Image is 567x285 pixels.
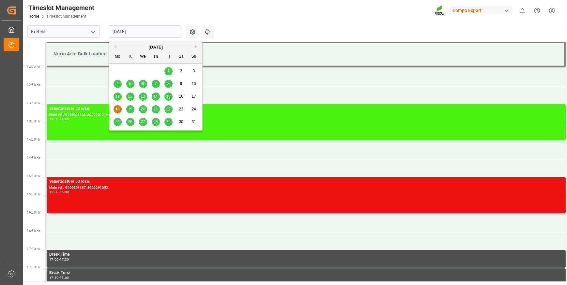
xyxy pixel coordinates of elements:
[166,94,170,99] span: 15
[60,118,69,121] div: 14:00
[153,120,158,124] span: 28
[164,118,173,126] div: Choose Friday, August 29th, 2025
[109,25,181,38] input: DD.MM.YYYY
[27,247,40,251] span: 17:00 Hr
[167,69,170,73] span: 1
[192,120,196,124] span: 31
[530,3,544,18] button: Help Center
[28,14,39,19] a: Home
[193,69,195,73] span: 3
[109,44,202,50] div: [DATE]
[164,105,173,113] div: Choose Friday, August 22nd, 2025
[27,138,40,141] span: 14:00 Hr
[139,93,147,101] div: Choose Wednesday, August 13th, 2025
[155,81,157,86] span: 7
[27,25,100,38] input: Type to search/select
[114,93,122,101] div: Choose Monday, August 11th, 2025
[152,53,160,61] div: Th
[179,107,183,111] span: 23
[177,67,185,75] div: Choose Saturday, August 2nd, 2025
[152,80,160,88] div: Choose Thursday, August 7th, 2025
[128,94,132,99] span: 12
[177,118,185,126] div: Choose Saturday, August 30th, 2025
[27,83,40,87] span: 12:30 Hr
[192,107,196,111] span: 24
[27,156,40,160] span: 14:30 Hr
[139,80,147,88] div: Choose Wednesday, August 6th, 2025
[49,276,59,279] div: 17:30
[115,120,119,124] span: 25
[435,5,445,16] img: Screenshot%202023-09-29%20at%2010.02.21.png_1712312052.png
[27,120,40,123] span: 13:30 Hr
[126,80,134,88] div: Choose Tuesday, August 5th, 2025
[450,6,513,15] div: Compo Expert
[49,258,59,261] div: 17:00
[59,276,60,279] div: -
[126,53,134,61] div: Tu
[128,120,132,124] span: 26
[27,211,40,214] span: 16:00 Hr
[60,191,69,193] div: 16:00
[141,94,145,99] span: 13
[28,3,94,13] div: Timeslot Management
[192,81,196,86] span: 10
[179,120,183,124] span: 30
[141,120,145,124] span: 27
[450,4,515,17] button: Compo Expert
[49,178,563,185] div: Salpetersäure 53 lose;
[60,276,69,279] div: 18:00
[190,118,198,126] div: Choose Sunday, August 31st, 2025
[164,93,173,101] div: Choose Friday, August 15th, 2025
[190,53,198,61] div: Su
[49,118,59,121] div: 13:00
[49,251,563,258] div: Break Time
[180,69,182,73] span: 2
[113,45,116,49] button: Previous Month
[49,191,59,193] div: 15:00
[116,81,119,86] span: 4
[59,258,60,261] div: -
[142,81,144,86] span: 6
[114,53,122,61] div: Mo
[166,120,170,124] span: 29
[177,105,185,113] div: Choose Saturday, August 23rd, 2025
[166,107,170,111] span: 22
[164,67,173,75] div: Choose Friday, August 1st, 2025
[153,107,158,111] span: 21
[49,106,563,112] div: Salpetersäure 53 lose;
[111,65,200,128] div: month 2025-08
[139,105,147,113] div: Choose Wednesday, August 20th, 2025
[139,53,147,61] div: We
[115,94,119,99] span: 11
[129,81,131,86] span: 5
[27,174,40,178] span: 15:00 Hr
[515,3,530,18] button: show 0 new notifications
[126,93,134,101] div: Choose Tuesday, August 12th, 2025
[27,229,40,233] span: 16:30 Hr
[190,80,198,88] div: Choose Sunday, August 10th, 2025
[88,27,98,37] button: open menu
[164,53,173,61] div: Fr
[27,265,40,269] span: 17:30 Hr
[51,48,559,60] div: Nitric Acid Bulk Loading
[126,118,134,126] div: Choose Tuesday, August 26th, 2025
[190,93,198,101] div: Choose Sunday, August 17th, 2025
[49,270,563,276] div: Break Time
[177,53,185,61] div: Sa
[114,118,122,126] div: Choose Monday, August 25th, 2025
[141,107,145,111] span: 20
[152,93,160,101] div: Choose Thursday, August 14th, 2025
[49,185,563,191] div: Main ref : 6100001187, 2000001053;
[167,81,170,86] span: 8
[177,93,185,101] div: Choose Saturday, August 16th, 2025
[177,80,185,88] div: Choose Saturday, August 9th, 2025
[179,94,183,99] span: 16
[180,81,182,86] span: 9
[60,258,69,261] div: 17:30
[152,118,160,126] div: Choose Thursday, August 28th, 2025
[49,112,563,118] div: Main ref : 6100001123, 2000001019;
[195,45,199,49] button: Next Month
[190,67,198,75] div: Choose Sunday, August 3rd, 2025
[139,118,147,126] div: Choose Wednesday, August 27th, 2025
[190,105,198,113] div: Choose Sunday, August 24th, 2025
